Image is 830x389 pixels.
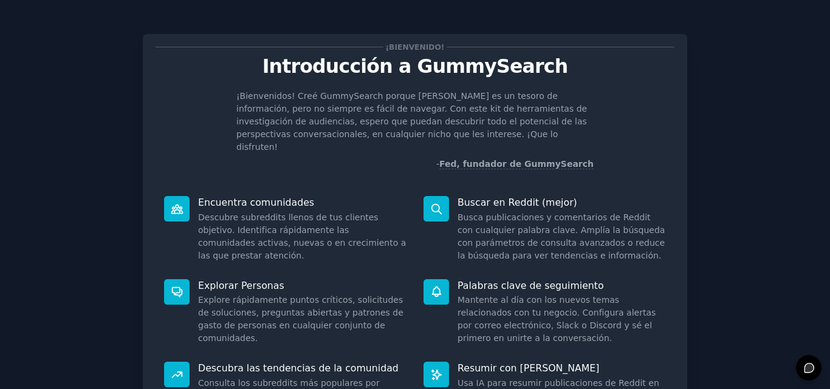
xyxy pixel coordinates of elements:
font: Explorar Personas [198,280,284,291]
a: Fed, fundador de GummySearch [439,159,594,169]
font: Explore rápidamente puntos críticos, solicitudes de soluciones, preguntas abiertas y patrones de ... [198,295,403,343]
font: - [436,159,439,169]
font: Resumir con [PERSON_NAME] [458,362,599,374]
font: Encuentra comunidades [198,197,314,208]
font: ¡Bienvenidos! Creé GummySearch porque [PERSON_NAME] es un tesoro de información, pero no siempre ... [236,91,587,152]
font: ¡Bienvenido! [386,43,445,52]
font: Descubra las tendencias de la comunidad [198,362,399,374]
font: Introducción a GummySearch [262,55,568,77]
font: Palabras clave de seguimiento [458,280,604,291]
font: Busca publicaciones y comentarios de Reddit con cualquier palabra clave. Amplía la búsqueda con p... [458,212,665,260]
font: Descubre subreddits llenos de tus clientes objetivo. Identifica rápidamente las comunidades activ... [198,212,406,260]
font: Mantente al día con los nuevos temas relacionados con tu negocio. Configura alertas por correo el... [458,295,656,343]
font: Buscar en Reddit (mejor) [458,197,577,208]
